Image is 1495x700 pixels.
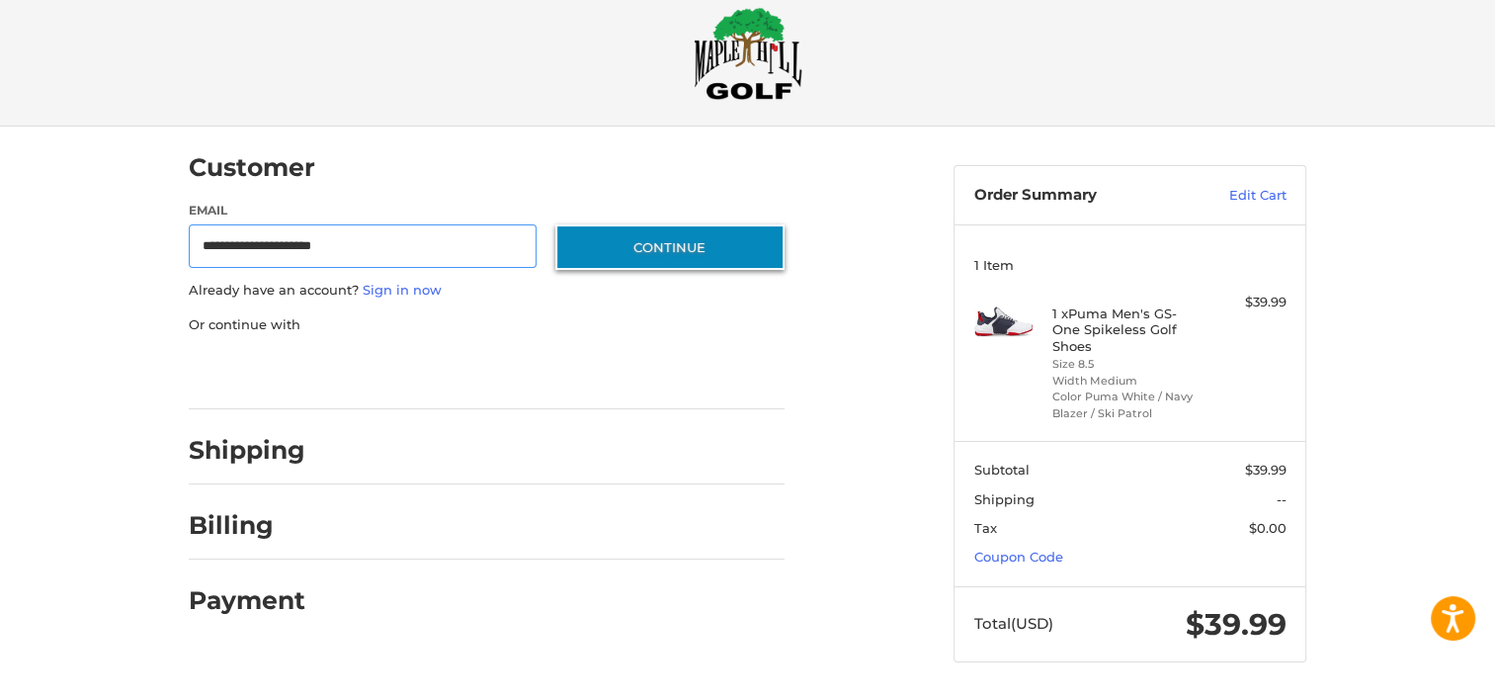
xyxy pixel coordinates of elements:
span: $39.99 [1245,462,1287,478]
li: Size 8.5 [1052,356,1204,373]
img: Maple Hill Golf [694,7,802,100]
a: Sign in now [363,282,442,298]
h2: Customer [189,152,315,183]
span: $0.00 [1249,520,1287,536]
span: Subtotal [974,462,1030,478]
h3: Order Summary [974,186,1187,206]
li: Width Medium [1052,373,1204,390]
iframe: PayPal-paylater [350,354,498,390]
span: Shipping [974,491,1035,507]
p: Already have an account? [189,281,785,301]
iframe: PayPal-venmo [518,354,666,390]
h3: 1 Item [974,257,1287,273]
span: Total (USD) [974,614,1053,633]
span: Tax [974,520,997,536]
h4: 1 x Puma Men's GS-One Spikeless Golf Shoes [1052,306,1204,354]
span: -- [1277,491,1287,507]
h2: Billing [189,510,304,541]
h2: Shipping [189,435,305,466]
h2: Payment [189,585,305,616]
div: $39.99 [1208,293,1287,312]
label: Email [189,202,537,219]
p: Or continue with [189,315,785,335]
iframe: PayPal-paypal [183,354,331,390]
a: Edit Cart [1187,186,1287,206]
button: Continue [555,224,785,270]
li: Color Puma White / Navy Blazer / Ski Patrol [1052,389,1204,421]
a: Coupon Code [974,549,1063,565]
span: $39.99 [1186,606,1287,643]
